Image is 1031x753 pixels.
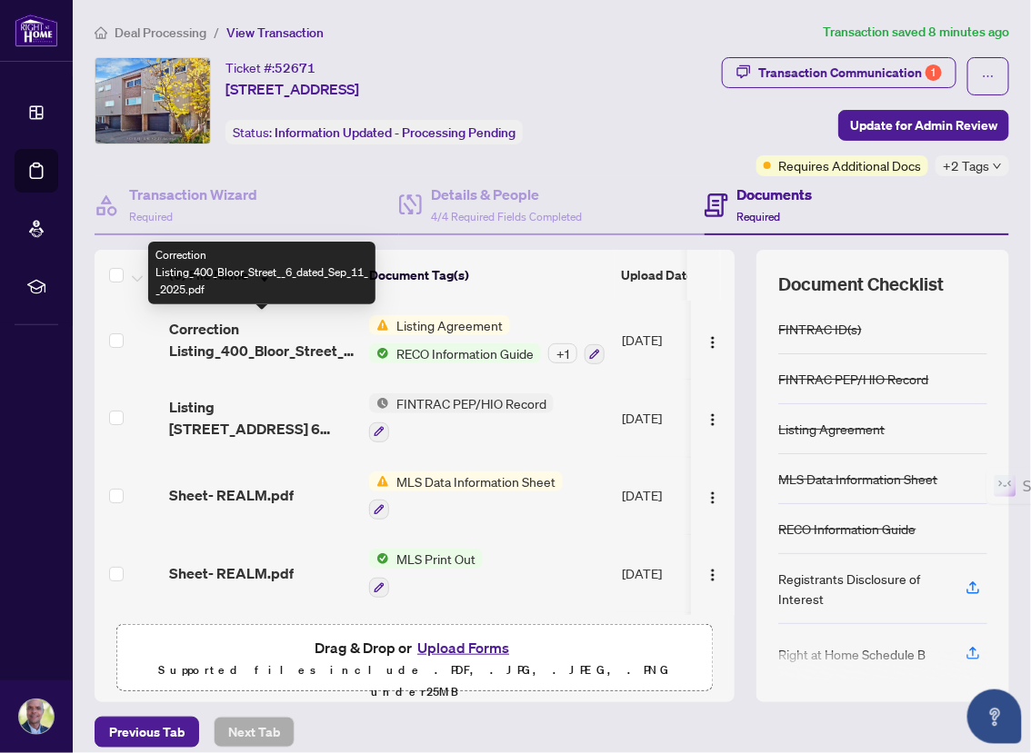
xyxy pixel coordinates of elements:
th: Upload Date [615,250,742,301]
img: Logo [706,335,720,350]
span: RECO Information Guide [389,343,541,363]
div: Right at Home Schedule B [778,644,926,664]
td: [DATE] [615,379,742,457]
td: [DATE] [615,457,742,535]
span: down [993,162,1002,171]
h4: Details & People [431,183,582,205]
span: Sheet- REALM.pdf [169,562,294,584]
span: MLS Data Information Sheet [389,471,563,491]
span: [STREET_ADDRESS] [225,78,359,100]
img: logo [15,14,58,47]
img: Status Icon [369,471,389,491]
h4: Transaction Wizard [129,183,257,205]
div: Correction Listing_400_Bloor_Street__6_dated_Sep_11__2025.pdf [148,242,375,304]
div: Registrants Disclosure of Interest [778,569,944,609]
div: Status: [225,120,523,144]
div: + 1 [548,343,577,363]
button: Transaction Communication1 [722,57,956,88]
img: IMG-W12397184_1.jpg [95,58,210,144]
span: View Transaction [226,25,324,41]
img: Logo [706,412,720,427]
span: FINTRAC PEP/HIO Record [389,393,554,413]
span: MLS Print Out [389,549,483,569]
span: Drag & Drop orUpload FormsSupported files include .PDF, .JPG, .JPEG, .PNG under25MB [117,625,712,714]
article: Transaction saved 8 minutes ago [823,22,1009,43]
button: Next Tab [214,717,295,748]
button: Upload Forms [412,636,515,659]
th: Document Tag(s) [362,250,615,301]
span: Requires Additional Docs [778,155,921,175]
img: Profile Icon [19,699,54,734]
span: Previous Tab [109,718,185,747]
span: home [95,26,107,39]
span: +2 Tags [943,155,989,176]
span: Required [737,210,781,223]
div: FINTRAC PEP/HIO Record [778,369,928,389]
img: Status Icon [369,549,389,569]
button: Status IconMLS Print Out [369,549,483,598]
span: ellipsis [982,70,995,83]
span: Required [129,210,173,223]
span: Upload Date [622,265,695,285]
img: Status Icon [369,343,389,363]
div: RECO Information Guide [778,519,916,539]
td: [DATE] [615,301,742,379]
img: Logo [706,568,720,582]
button: Previous Tab [95,717,199,748]
button: Logo [698,325,727,354]
span: Drag & Drop or [315,636,515,659]
button: Logo [698,559,727,588]
span: Listing [STREET_ADDRESS] 6 dated [DATE].pdf [169,396,355,440]
button: Update for Admin Review [838,110,1009,141]
span: Deal Processing [115,25,206,41]
h4: Documents [737,183,813,205]
button: Logo [698,481,727,510]
img: Status Icon [369,393,389,413]
span: 52671 [275,60,315,76]
img: Logo [706,490,720,505]
div: Transaction Communication [758,58,942,87]
button: Open asap [967,689,1022,744]
span: Listing Agreement [389,315,510,335]
div: 1 [926,64,942,81]
button: Logo [698,403,727,432]
li: / [214,22,219,43]
td: [DATE] [615,534,742,612]
p: Supported files include .PDF, .JPG, .JPEG, .PNG under 25 MB [128,659,701,703]
span: Correction Listing_400_Bloor_Street__6_dated_Sep_11__2025.pdf [169,318,355,362]
button: Status IconListing AgreementStatus IconRECO Information Guide+1 [369,315,605,364]
span: Document Checklist [778,272,944,297]
div: Ticket #: [225,57,315,78]
button: Status IconMLS Data Information Sheet [369,471,563,520]
span: Information Updated - Processing Pending [275,124,515,141]
img: Status Icon [369,315,389,335]
div: Listing Agreement [778,419,885,439]
div: FINTRAC ID(s) [778,319,861,339]
div: MLS Data Information Sheet [778,469,937,489]
span: Update for Admin Review [850,111,997,140]
td: [DATE] [615,612,742,690]
button: Status IconFINTRAC PEP/HIO Record [369,393,554,442]
span: Sheet- REALM.pdf [169,484,294,506]
span: 4/4 Required Fields Completed [431,210,582,223]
